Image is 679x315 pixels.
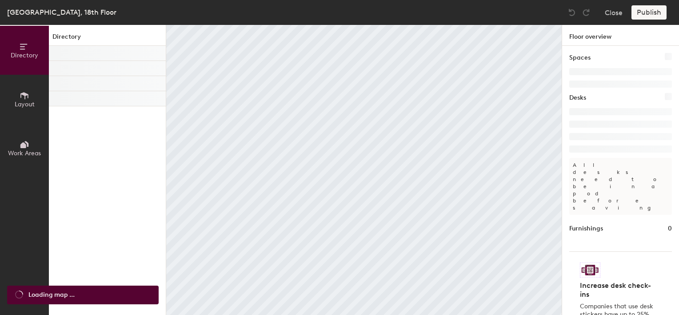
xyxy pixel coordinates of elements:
h1: Floor overview [562,25,679,46]
span: Directory [11,52,38,59]
div: [GEOGRAPHIC_DATA], 18th Floor [7,7,116,18]
span: Layout [15,101,35,108]
h1: Furnishings [569,224,603,234]
h1: Spaces [569,53,591,63]
img: Sticker logo [580,262,600,278]
span: Loading map ... [28,290,75,300]
h1: Directory [49,32,166,46]
h1: Desks [569,93,586,103]
h1: 0 [668,224,672,234]
img: Undo [567,8,576,17]
button: Close [605,5,623,20]
canvas: Map [166,25,562,315]
p: All desks need to be in a pod before saving [569,158,672,215]
img: Redo [582,8,591,17]
h4: Increase desk check-ins [580,281,656,299]
span: Work Areas [8,149,41,157]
